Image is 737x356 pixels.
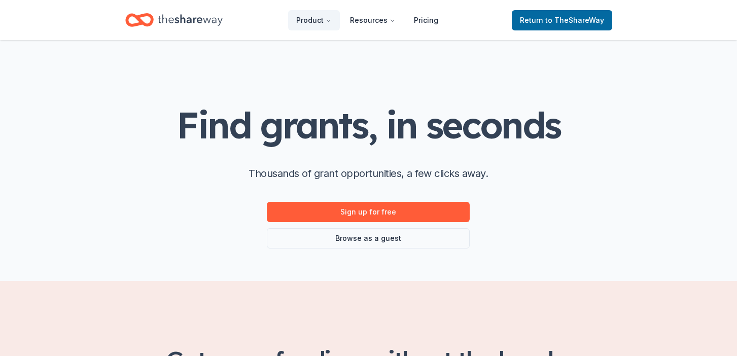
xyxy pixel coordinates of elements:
button: Resources [342,10,404,30]
a: Home [125,8,223,32]
button: Product [288,10,340,30]
span: to TheShareWay [545,16,604,24]
p: Thousands of grant opportunities, a few clicks away. [249,165,488,182]
a: Browse as a guest [267,228,470,248]
a: Sign up for free [267,202,470,222]
a: Pricing [406,10,446,30]
h1: Find grants, in seconds [177,105,560,145]
nav: Main [288,8,446,32]
span: Return [520,14,604,26]
a: Returnto TheShareWay [512,10,612,30]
